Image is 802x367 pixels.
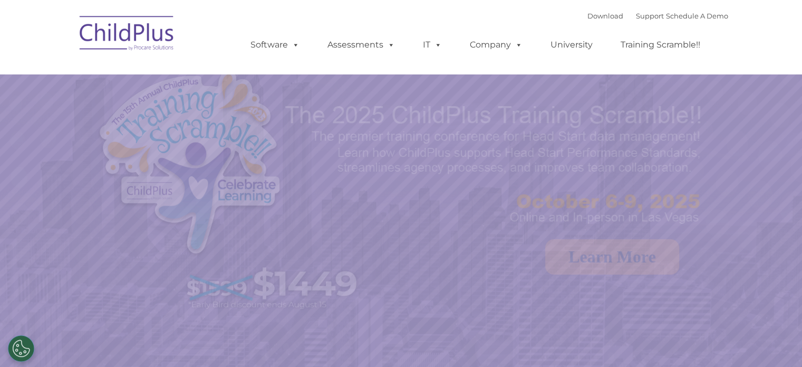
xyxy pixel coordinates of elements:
[412,34,452,55] a: IT
[587,12,728,20] font: |
[666,12,728,20] a: Schedule A Demo
[610,34,711,55] a: Training Scramble!!
[545,239,679,275] a: Learn More
[74,8,180,61] img: ChildPlus by Procare Solutions
[636,12,664,20] a: Support
[240,34,310,55] a: Software
[587,12,623,20] a: Download
[317,34,405,55] a: Assessments
[459,34,533,55] a: Company
[8,335,34,362] button: Cookies Settings
[540,34,603,55] a: University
